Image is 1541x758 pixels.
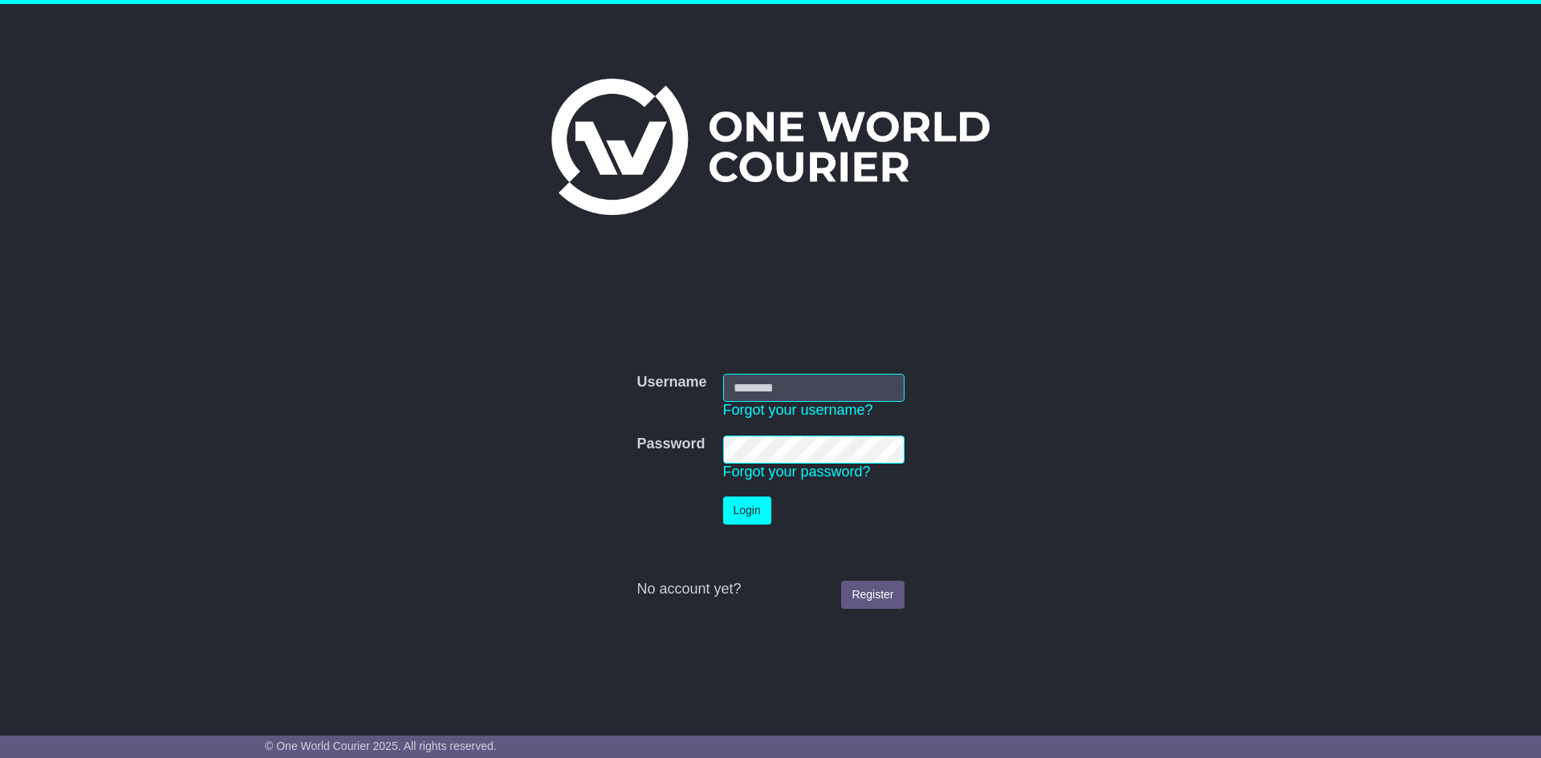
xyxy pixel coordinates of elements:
span: © One World Courier 2025. All rights reserved. [265,740,497,752]
a: Forgot your password? [723,464,871,480]
a: Register [841,581,904,609]
a: Forgot your username? [723,402,873,418]
button: Login [723,497,771,525]
div: No account yet? [636,581,904,598]
label: Username [636,374,706,391]
img: One World [551,79,990,215]
label: Password [636,436,705,453]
